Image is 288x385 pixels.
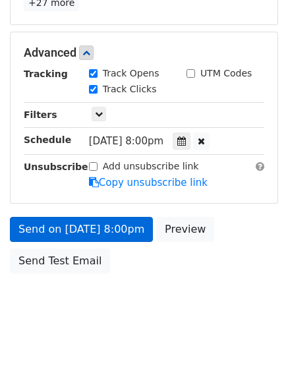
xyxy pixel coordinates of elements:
label: Add unsubscribe link [103,160,199,173]
strong: Tracking [24,69,68,79]
a: Preview [156,217,214,242]
label: Track Clicks [103,82,157,96]
a: Send on [DATE] 8:00pm [10,217,153,242]
iframe: Chat Widget [222,322,288,385]
label: UTM Codes [200,67,252,80]
a: Send Test Email [10,249,110,274]
a: Copy unsubscribe link [89,177,208,189]
strong: Unsubscribe [24,162,88,172]
strong: Schedule [24,134,71,145]
h5: Advanced [24,45,264,60]
label: Track Opens [103,67,159,80]
span: [DATE] 8:00pm [89,135,163,147]
strong: Filters [24,109,57,120]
